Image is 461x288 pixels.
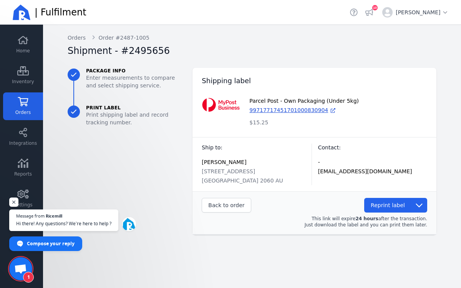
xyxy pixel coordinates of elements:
[15,109,31,116] span: Orders
[202,198,251,213] button: Back to order
[27,237,75,250] span: Compose your reply
[202,144,311,151] h3: Ship to:
[86,68,186,74] span: Package info
[202,177,283,184] span: [GEOGRAPHIC_DATA] 2060 AU
[16,214,45,218] span: Message from
[396,8,449,16] span: [PERSON_NAME]
[364,198,411,213] button: Reprint label
[208,202,244,208] span: Back to order
[379,4,452,21] button: [PERSON_NAME]
[202,168,255,174] span: [STREET_ADDRESS]
[86,74,186,89] span: Enter measurements to compare and select shipping service.
[202,75,251,86] h2: Shipping label
[318,157,427,167] p: -
[86,105,186,111] span: Print Label
[202,97,240,112] img: Courier logo
[68,34,86,42] a: Orders
[46,214,62,218] span: Ricemill
[371,202,405,208] span: Reprint label
[35,6,86,18] span: | Fulfilment
[14,171,32,177] span: Reports
[355,216,378,221] strong: 24 hours
[13,202,32,208] span: Settings
[23,272,34,283] span: 1
[9,257,32,280] a: Open chat
[202,159,246,165] span: [PERSON_NAME]
[16,48,30,54] span: Home
[86,111,186,126] span: Print shipping label and record tracking number.
[364,7,375,18] button: 10
[68,45,170,57] h2: Shipment - #2495656
[318,144,427,151] h3: Contact:
[12,79,34,85] span: Inventory
[256,216,427,228] div: This link will expire after the transaction. Just download the label and you can print them later.
[372,5,378,10] div: 10
[249,119,268,126] span: $15.25
[249,106,336,114] a: 99717717451701000830904
[9,140,37,146] span: Integrations
[348,7,359,18] a: Helpdesk
[318,167,427,176] p: [EMAIL_ADDRESS][DOMAIN_NAME]
[249,97,359,105] span: Parcel Post - Own Packaging (Under 5kg)
[12,3,31,22] img: Ricemill Logo
[16,220,111,227] span: Hi there! Any questions? We’re here to help ?
[92,34,149,42] a: Order #2487-1005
